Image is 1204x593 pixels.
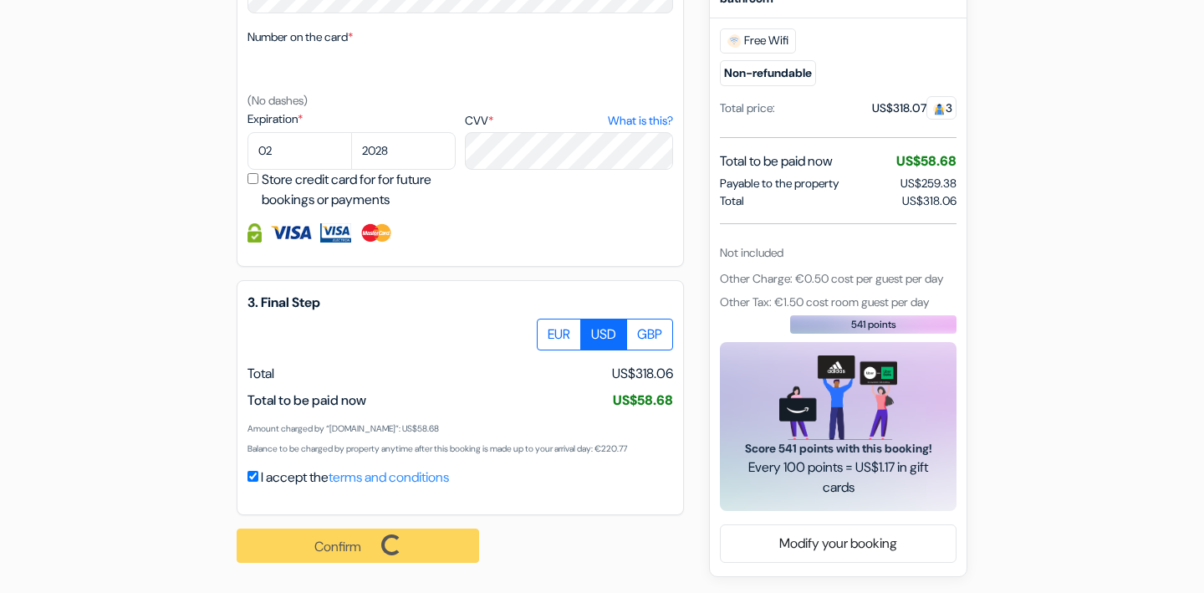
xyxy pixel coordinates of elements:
[247,93,308,108] small: (No dashes)
[896,151,957,169] span: US$58.68
[262,170,461,210] label: Store credit card for for future bookings or payments
[538,319,673,350] div: Basic radio toggle button group
[779,355,897,439] img: gift_card_hero_new.png
[740,439,936,457] span: Score 541 points with this booking!
[247,294,673,310] h5: 3. Final Step
[626,319,673,350] label: GBP
[270,223,312,243] img: Visa
[247,423,439,434] small: Amount charged by “[DOMAIN_NAME]”: US$58.68
[926,95,957,119] span: 3
[247,443,627,454] small: Balance to be charged by property anytime after this booking is made up to your arrival day: €220.77
[720,99,775,116] div: Total price:
[329,468,449,486] a: terms and conditions
[261,468,449,488] label: I accept the
[727,33,741,47] img: free_wifi.svg
[720,151,833,171] span: Total to be paid now
[247,28,353,46] label: Number on the card
[740,457,936,497] span: Every 100 points = US$1.17 in gift cards
[720,243,957,261] div: Not included
[613,391,673,409] span: US$58.68
[247,391,366,409] span: Total to be paid now
[580,319,627,350] label: USD
[720,294,929,309] span: Other Tax: €1.50 cost room guest per day
[247,223,262,243] img: Credit card information fully secured and encrypted
[720,174,839,192] span: Payable to the property
[465,112,673,130] label: CVV
[720,28,796,53] span: Free Wifi
[360,223,394,243] img: Master Card
[902,192,957,209] span: US$318.06
[608,112,673,130] a: What is this?
[721,527,956,559] a: Modify your booking
[872,99,957,116] div: US$318.07
[720,59,816,85] small: Non-refundable
[720,192,744,209] span: Total
[247,110,456,128] label: Expiration
[537,319,581,350] label: EUR
[720,270,943,285] span: Other Charge: €0.50 cost per guest per day
[247,365,274,382] span: Total
[612,364,673,384] span: US$318.06
[851,316,896,331] span: 541 points
[900,175,957,190] span: US$259.38
[933,102,946,115] img: guest.svg
[320,223,350,243] img: Visa Electron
